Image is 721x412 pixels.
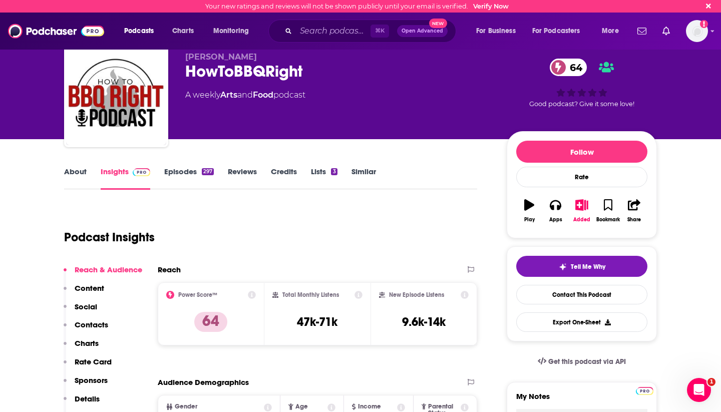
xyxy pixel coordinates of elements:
span: For Podcasters [532,24,580,38]
button: Added [569,193,595,229]
a: Credits [271,167,297,190]
p: Contacts [75,320,108,329]
a: Show notifications dropdown [658,23,674,40]
h2: Reach [158,265,181,274]
p: Rate Card [75,357,112,366]
label: My Notes [516,391,647,409]
button: Bookmark [595,193,621,229]
svg: Email not verified [700,20,708,28]
button: Share [621,193,647,229]
h2: Total Monthly Listens [282,291,339,298]
a: Show notifications dropdown [633,23,650,40]
span: Good podcast? Give it some love! [529,100,634,108]
img: Podchaser - Follow, Share and Rate Podcasts [8,22,104,41]
a: Charts [166,23,200,39]
a: Episodes297 [164,167,214,190]
input: Search podcasts, credits, & more... [296,23,371,39]
span: Monitoring [213,24,249,38]
button: Charts [64,338,99,357]
a: Food [253,90,273,100]
a: Verify Now [473,3,509,10]
div: Search podcasts, credits, & more... [278,20,466,43]
p: Content [75,283,104,293]
button: Open AdvancedNew [397,25,448,37]
button: Contacts [64,320,108,338]
img: tell me why sparkle [559,263,567,271]
span: Income [358,403,381,410]
button: Show profile menu [686,20,708,42]
a: Lists3 [311,167,337,190]
span: Get this podcast via API [548,357,626,366]
span: Tell Me Why [571,263,605,271]
button: Apps [542,193,568,229]
p: Social [75,302,97,311]
button: Social [64,302,97,320]
a: About [64,167,87,190]
button: tell me why sparkleTell Me Why [516,256,647,277]
span: Logged in as MegaphoneSupport [686,20,708,42]
img: HowToBBQRight [66,45,166,145]
a: InsightsPodchaser Pro [101,167,150,190]
p: 64 [194,312,227,332]
a: Arts [220,90,237,100]
a: Reviews [228,167,257,190]
button: Sponsors [64,375,108,394]
img: User Profile [686,20,708,42]
button: open menu [206,23,262,39]
span: Gender [175,403,197,410]
button: open menu [526,23,595,39]
p: Sponsors [75,375,108,385]
button: Play [516,193,542,229]
span: Open Advanced [402,29,443,34]
button: open menu [469,23,528,39]
div: 297 [202,168,214,175]
div: Apps [549,217,562,223]
div: Your new ratings and reviews will not be shown publicly until your email is verified. [205,3,509,10]
button: Reach & Audience [64,265,142,283]
div: A weekly podcast [185,89,305,101]
span: Podcasts [124,24,154,38]
a: 64 [550,59,587,76]
h2: Audience Demographics [158,377,249,387]
span: For Business [476,24,516,38]
span: 1 [707,378,715,386]
iframe: Intercom live chat [687,378,711,402]
a: Get this podcast via API [530,349,634,374]
p: Details [75,394,100,403]
span: More [602,24,619,38]
a: Pro website [636,385,653,395]
span: ⌘ K [371,25,389,38]
span: [PERSON_NAME] [185,52,257,62]
button: Export One-Sheet [516,312,647,332]
button: open menu [595,23,631,39]
span: Charts [172,24,194,38]
img: Podchaser Pro [133,168,150,176]
h3: 9.6k-14k [402,314,446,329]
button: Content [64,283,104,302]
button: open menu [117,23,167,39]
h3: 47k-71k [297,314,337,329]
div: 64Good podcast? Give it some love! [507,52,657,114]
span: Age [295,403,308,410]
button: Follow [516,141,647,163]
img: Podchaser Pro [636,387,653,395]
p: Charts [75,338,99,348]
a: Similar [351,167,376,190]
h2: New Episode Listens [389,291,444,298]
button: Rate Card [64,357,112,375]
span: New [429,19,447,28]
div: Bookmark [596,217,620,223]
p: Reach & Audience [75,265,142,274]
h1: Podcast Insights [64,230,155,245]
span: 64 [560,59,587,76]
div: 3 [331,168,337,175]
h2: Power Score™ [178,291,217,298]
a: Contact This Podcast [516,285,647,304]
div: Share [627,217,641,223]
div: Added [573,217,590,223]
div: Play [524,217,535,223]
span: and [237,90,253,100]
div: Rate [516,167,647,187]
